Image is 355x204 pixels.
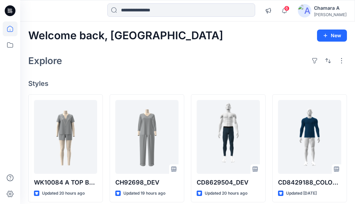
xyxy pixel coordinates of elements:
a: CH92698_DEV [115,100,179,174]
p: CH92698_DEV [115,178,179,187]
p: Updated 19 hours ago [123,190,165,197]
h2: Welcome back, [GEOGRAPHIC_DATA] [28,30,223,42]
p: Updated [DATE] [286,190,317,197]
h4: Styles [28,80,347,88]
img: avatar [298,4,311,17]
p: Updated 20 hours ago [42,190,85,197]
a: CD8429188_COLORWAY [278,100,341,174]
div: [PERSON_NAME] [314,12,347,17]
p: Updated 20 hours ago [205,190,247,197]
div: Chamara A [314,4,347,12]
a: CD8629504_DEV [197,100,260,174]
p: CD8429188_COLORWAY [278,178,341,187]
a: WK10084 A TOP BOXER SET_REV1 [34,100,97,174]
p: WK10084 A TOP BOXER SET_REV1 [34,178,97,187]
h2: Explore [28,55,62,66]
button: New [317,30,347,42]
p: CD8629504_DEV [197,178,260,187]
span: 6 [284,6,289,11]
